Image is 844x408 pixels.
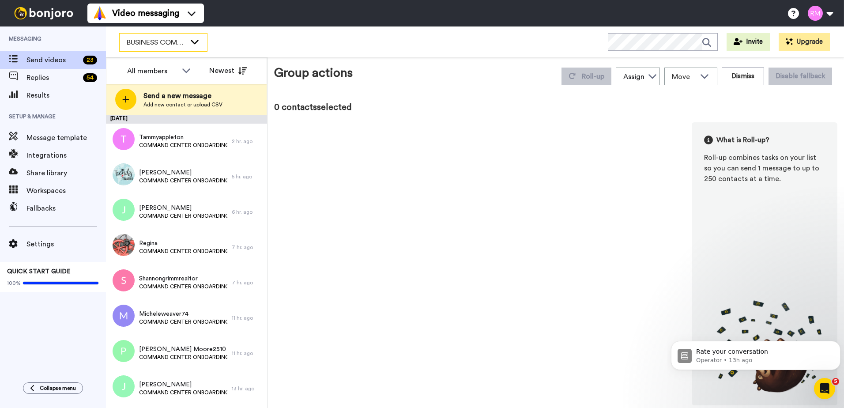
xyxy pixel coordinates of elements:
div: Group actions [274,64,353,85]
div: 54 [83,73,97,82]
div: 0 contacts selected [274,101,837,113]
div: 6 hr. ago [232,208,263,215]
button: Invite [727,33,770,51]
img: s.png [113,269,135,291]
img: j.png [113,199,135,221]
img: vm-color.svg [93,6,107,20]
span: COMMAND CENTER ONBOARDING [139,318,227,325]
span: COMMAND CENTER ONBOARDING [139,142,227,149]
img: t.png [113,128,135,150]
img: joro-roll.png [704,300,825,393]
div: 13 hr. ago [232,385,263,392]
span: Send videos [26,55,79,65]
div: Assign [623,72,644,82]
span: COMMAND CENTER ONBOARDING [139,248,227,255]
div: 11 hr. ago [232,314,263,321]
button: Upgrade [779,33,830,51]
span: Message template [26,132,106,143]
span: [PERSON_NAME] Moore2510 [139,345,227,354]
img: m.png [113,305,135,327]
span: [PERSON_NAME] [139,380,227,389]
img: j.png [113,375,135,397]
span: Roll-up [582,73,604,80]
span: COMMAND CENTER ONBOARDING [139,283,227,290]
span: Add new contact or upload CSV [143,101,222,108]
span: 5 [832,378,839,385]
span: Workspaces [26,185,106,196]
button: Collapse menu [23,382,83,394]
span: COMMAND CENTER ONBOARDING [139,177,227,184]
span: Tammyappleton [139,133,227,142]
div: 7 hr. ago [232,244,263,251]
div: 2 hr. ago [232,138,263,145]
span: Micheleweaver74 [139,310,227,318]
span: BUSINESS COMMAND CENTER [127,37,186,48]
button: Disable fallback [769,68,832,85]
div: 7 hr. ago [232,279,263,286]
span: Send a new message [143,91,222,101]
span: Collapse menu [40,385,76,392]
div: 5 hr. ago [232,173,263,180]
div: 23 [83,56,97,64]
span: Regina [139,239,227,248]
button: Roll-up [561,68,611,85]
span: Shannongrimmrealtor [139,274,227,283]
span: 100% [7,280,21,287]
iframe: Intercom notifications message [667,322,844,384]
span: Fallbacks [26,203,106,214]
img: bj-logo-header-white.svg [11,7,77,19]
img: b3bb1152-5ed1-4c9e-bded-8a30cbe20fbe.jpg [113,234,135,256]
button: Dismiss [722,68,764,85]
span: [PERSON_NAME] [139,168,227,177]
span: What is Roll-up? [716,135,769,145]
span: Settings [26,239,106,249]
span: Results [26,90,106,101]
div: [DATE] [106,115,267,124]
span: QUICK START GUIDE [7,268,71,275]
span: Share library [26,168,106,178]
span: Replies [26,72,79,83]
span: Move [672,72,696,82]
span: Integrations [26,150,106,161]
div: Roll-up combines tasks on your list so you can send 1 message to up to 250 contacts at a time. [704,152,825,184]
div: 11 hr. ago [232,350,263,357]
button: Newest [203,62,253,79]
span: COMMAND CENTER ONBOARDING [139,212,227,219]
span: COMMAND CENTER ONBOARDING [139,354,227,361]
span: [PERSON_NAME] [139,204,227,212]
div: All members [127,66,177,76]
iframe: Intercom live chat [814,378,835,399]
img: p.png [113,340,135,362]
span: Video messaging [112,7,179,19]
span: COMMAND CENTER ONBOARDING [139,389,227,396]
img: e5b3ab3d-9b7c-4240-9931-c5c7422d63b3.jpg [113,163,135,185]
